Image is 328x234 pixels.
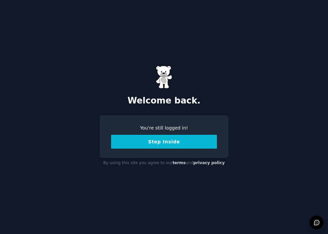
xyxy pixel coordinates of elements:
a: privacy policy [193,161,225,165]
a: Step Inside [111,139,217,144]
div: By using this site you agree to our and [100,158,228,168]
button: Step Inside [111,135,217,149]
a: terms [173,161,186,165]
img: Gummy Bear [156,66,172,89]
h2: Welcome back. [100,96,228,106]
div: You're still logged in! [111,125,217,132]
